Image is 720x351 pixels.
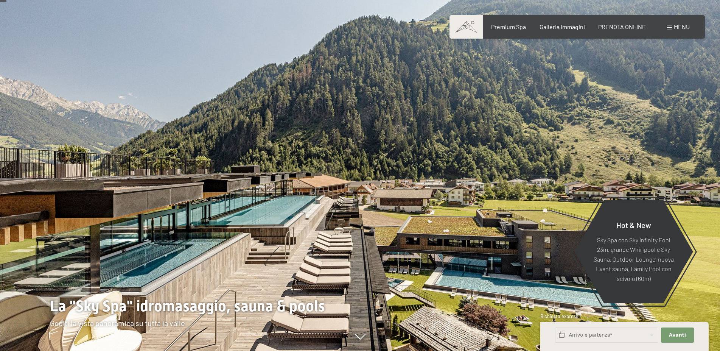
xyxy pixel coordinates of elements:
p: Sky Spa con Sky infinity Pool 23m, grande Whirlpool e Sky Sauna, Outdoor Lounge, nuova Event saun... [592,235,675,283]
span: Menu [674,23,690,30]
a: Hot & New Sky Spa con Sky infinity Pool 23m, grande Whirlpool e Sky Sauna, Outdoor Lounge, nuova ... [574,200,694,304]
button: Avanti [661,328,694,343]
a: PRENOTA ONLINE [598,23,646,30]
a: Premium Spa [491,23,526,30]
span: Richiesta express [540,313,578,319]
a: Galleria immagini [540,23,585,30]
span: Avanti [669,332,686,339]
span: Hot & New [616,220,651,229]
